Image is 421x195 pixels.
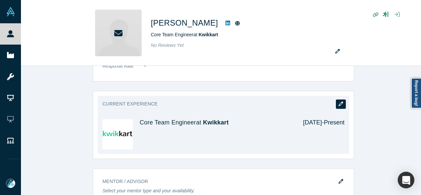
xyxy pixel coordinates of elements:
[6,179,15,188] img: Mia Scott's Account
[411,78,421,108] a: Report a bug!
[6,7,15,16] img: Alchemist Vault Logo
[203,119,228,126] a: Kwikkart
[102,178,335,185] h3: Mentor / Advisor
[102,63,144,77] dt: Response Rate
[294,119,345,149] div: [DATE] - Present
[102,100,335,107] h3: Current Experience
[102,119,133,149] img: Kwikkart's Logo
[144,63,345,70] dd: -
[151,17,218,29] h1: [PERSON_NAME]
[199,32,218,37] a: Kwikkart
[151,32,218,37] span: Core Team Engineer at
[151,43,184,48] span: No Reviews Yet
[102,187,345,194] p: Select your mentor type and your availability.
[140,119,294,126] h4: Core Team Engineer at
